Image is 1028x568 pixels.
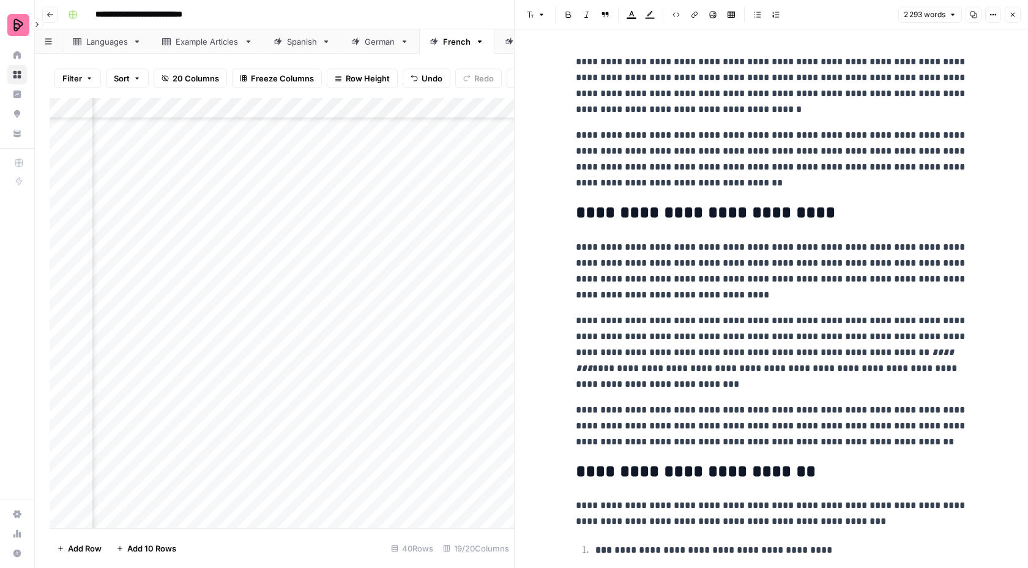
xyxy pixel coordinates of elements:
[68,542,102,555] span: Add Row
[474,72,494,84] span: Redo
[232,69,322,88] button: Freeze Columns
[86,35,128,48] div: Languages
[327,69,398,88] button: Row Height
[114,72,130,84] span: Sort
[494,29,567,54] a: Arabic
[62,72,82,84] span: Filter
[365,35,395,48] div: German
[50,539,109,558] button: Add Row
[62,29,152,54] a: Languages
[106,69,149,88] button: Sort
[904,9,945,20] span: 2 293 words
[7,524,27,544] a: Usage
[403,69,450,88] button: Undo
[7,84,27,104] a: Insights
[386,539,438,558] div: 40 Rows
[443,35,471,48] div: French
[251,72,314,84] span: Freeze Columns
[898,7,962,23] button: 2 293 words
[287,35,317,48] div: Spanish
[438,539,514,558] div: 19/20 Columns
[7,124,27,143] a: Your Data
[127,542,176,555] span: Add 10 Rows
[173,72,219,84] span: 20 Columns
[7,504,27,524] a: Settings
[176,35,239,48] div: Example Articles
[109,539,184,558] button: Add 10 Rows
[7,65,27,84] a: Browse
[7,544,27,563] button: Help + Support
[7,14,29,36] img: Preply Logo
[419,29,494,54] a: French
[455,69,502,88] button: Redo
[422,72,442,84] span: Undo
[7,45,27,65] a: Home
[7,104,27,124] a: Opportunities
[154,69,227,88] button: 20 Columns
[341,29,419,54] a: German
[54,69,101,88] button: Filter
[346,72,390,84] span: Row Height
[152,29,263,54] a: Example Articles
[263,29,341,54] a: Spanish
[7,10,27,40] button: Workspace: Preply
